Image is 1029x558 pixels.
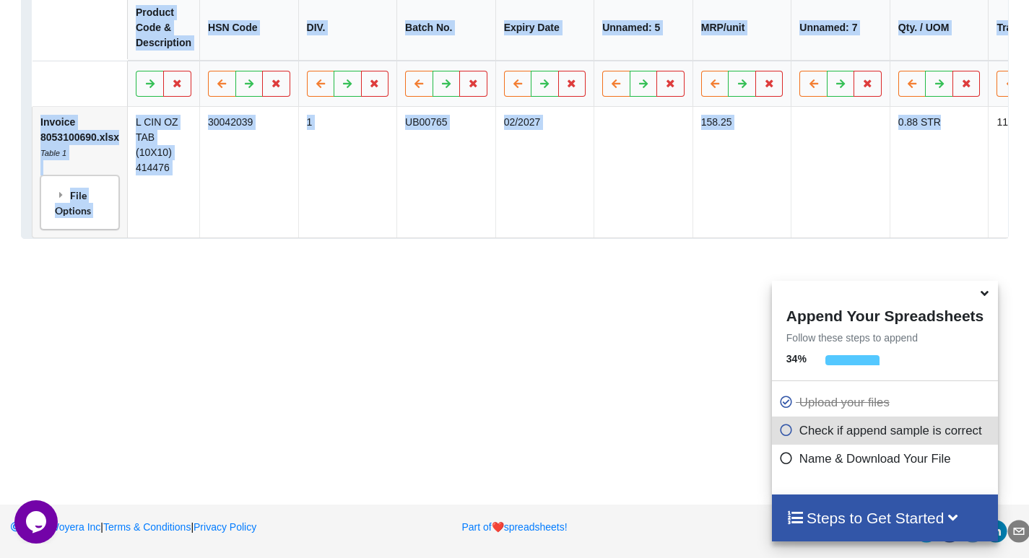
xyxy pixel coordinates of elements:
[298,107,396,237] td: 1
[961,520,984,543] div: reddit
[199,107,298,237] td: 30042039
[786,509,984,527] h4: Steps to Get Started
[692,107,791,237] td: 158.25
[938,520,961,543] div: facebook
[194,521,256,533] a: Privacy Policy
[779,450,994,468] p: Name & Download Your File
[915,520,938,543] div: twitter
[126,107,199,237] td: L CIN OZ TAB (10X10) 414476
[984,520,1007,543] div: linkedin
[492,521,504,533] span: heart
[10,521,101,533] a: 2025Woyera Inc
[32,107,126,237] td: Invoice 8053100690.xlsx
[889,107,988,237] td: 0.88 STR
[103,521,191,533] a: Terms & Conditions
[779,422,994,440] p: Check if append sample is correct
[40,149,66,157] i: Table 1
[14,500,61,544] iframe: chat widget
[10,520,336,534] p: | |
[396,107,495,237] td: UB00765
[461,521,567,533] a: Part ofheartspreadsheets!
[495,107,594,237] td: 02/2027
[44,180,114,225] div: File Options
[779,393,994,411] p: Upload your files
[772,303,998,325] h4: Append Your Spreadsheets
[786,353,807,365] b: 34 %
[772,331,998,345] p: Follow these steps to append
